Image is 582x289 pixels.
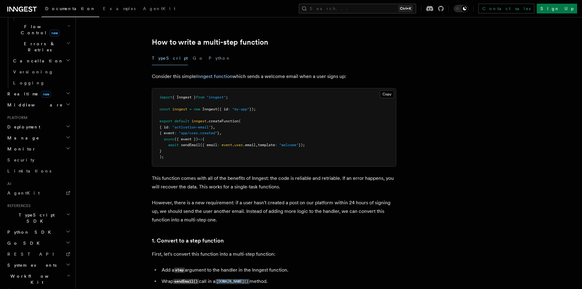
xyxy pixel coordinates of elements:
[7,252,59,257] span: REST API
[215,279,250,284] code: [DOMAIN_NAME]()
[239,119,241,123] span: (
[7,191,40,195] span: AgentKit
[5,229,55,235] span: Python SDK
[298,143,305,147] span: });
[181,143,200,147] span: sendEmail
[5,273,67,285] span: Workflow Kit
[5,238,72,249] button: Go SDK
[5,143,72,154] button: Monitor
[207,95,226,99] span: "inngest"
[49,30,60,36] span: new
[159,125,168,129] span: { id
[209,51,231,65] button: Python
[5,227,72,238] button: Python SDK
[5,181,11,186] span: AI
[7,169,51,173] span: Limitations
[5,88,72,99] button: Realtimenew
[5,154,72,165] a: Security
[172,95,196,99] span: { Inngest }
[5,249,72,260] a: REST API
[256,143,258,147] span: ,
[5,262,57,268] span: System events
[202,137,204,141] span: {
[11,77,72,88] a: Logging
[143,6,175,11] span: AgentKit
[5,115,27,120] span: Platform
[159,131,174,135] span: { event
[5,240,43,246] span: Go SDK
[5,146,36,152] span: Monitor
[5,99,72,110] button: Middleware
[159,119,172,123] span: export
[179,131,217,135] span: "app/user.created"
[454,5,468,12] button: Toggle dark mode
[5,102,63,108] span: Middleware
[11,38,72,55] button: Errors & Retries
[159,107,170,111] span: const
[537,4,577,13] a: Sign Up
[172,125,211,129] span: "activation-email"
[159,95,172,99] span: import
[11,41,66,53] span: Errors & Retries
[152,38,268,46] a: How to write a multi-step function
[5,91,51,97] span: Realtime
[232,143,234,147] span: .
[258,143,275,147] span: template
[45,6,96,11] span: Documentation
[159,155,164,159] span: );
[234,143,243,147] span: user
[192,119,207,123] span: inngest
[172,107,187,111] span: inngest
[5,260,72,271] button: System events
[380,90,394,98] button: Copy
[217,131,219,135] span: }
[11,58,64,64] span: Cancellation
[478,4,534,13] a: Contact sales
[174,268,185,273] code: step
[5,132,72,143] button: Manage
[5,212,66,224] span: TypeScript SDK
[174,137,198,141] span: ({ event })
[159,149,162,153] span: }
[5,135,39,141] span: Manage
[42,2,99,17] a: Documentation
[189,107,192,111] span: =
[164,137,174,141] span: async
[160,266,396,275] li: Add a argument to the handler in the Inngest function.
[207,119,239,123] span: .createFunction
[226,95,228,99] span: ;
[193,51,204,65] button: Go
[152,236,224,245] a: 1. Convert to a step function
[173,279,199,284] code: sendEmail()
[5,203,31,208] span: References
[215,278,250,284] a: [DOMAIN_NAME]()
[200,143,217,147] span: ({ email
[219,131,221,135] span: ,
[198,137,202,141] span: =>
[221,143,232,147] span: event
[275,143,277,147] span: :
[13,69,53,74] span: Versioning
[194,107,200,111] span: new
[211,125,213,129] span: }
[217,143,219,147] span: :
[11,21,72,38] button: Flow Controlnew
[399,6,412,12] kbd: Ctrl+K
[99,2,139,17] a: Examples
[139,2,179,17] a: AgentKit
[5,209,72,227] button: TypeScript SDK
[243,143,256,147] span: .email
[174,119,189,123] span: default
[160,277,396,286] li: Wrap call in a method.
[279,143,298,147] span: "welcome"
[152,72,396,81] p: Consider this simple which sends a welcome email when a user signs up:
[5,165,72,176] a: Limitations
[5,121,72,132] button: Deployment
[5,271,72,288] button: Workflow Kit
[11,24,67,36] span: Flow Control
[228,107,230,111] span: :
[196,95,204,99] span: from
[232,107,249,111] span: "my-app"
[5,187,72,198] a: AgentKit
[213,125,215,129] span: ,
